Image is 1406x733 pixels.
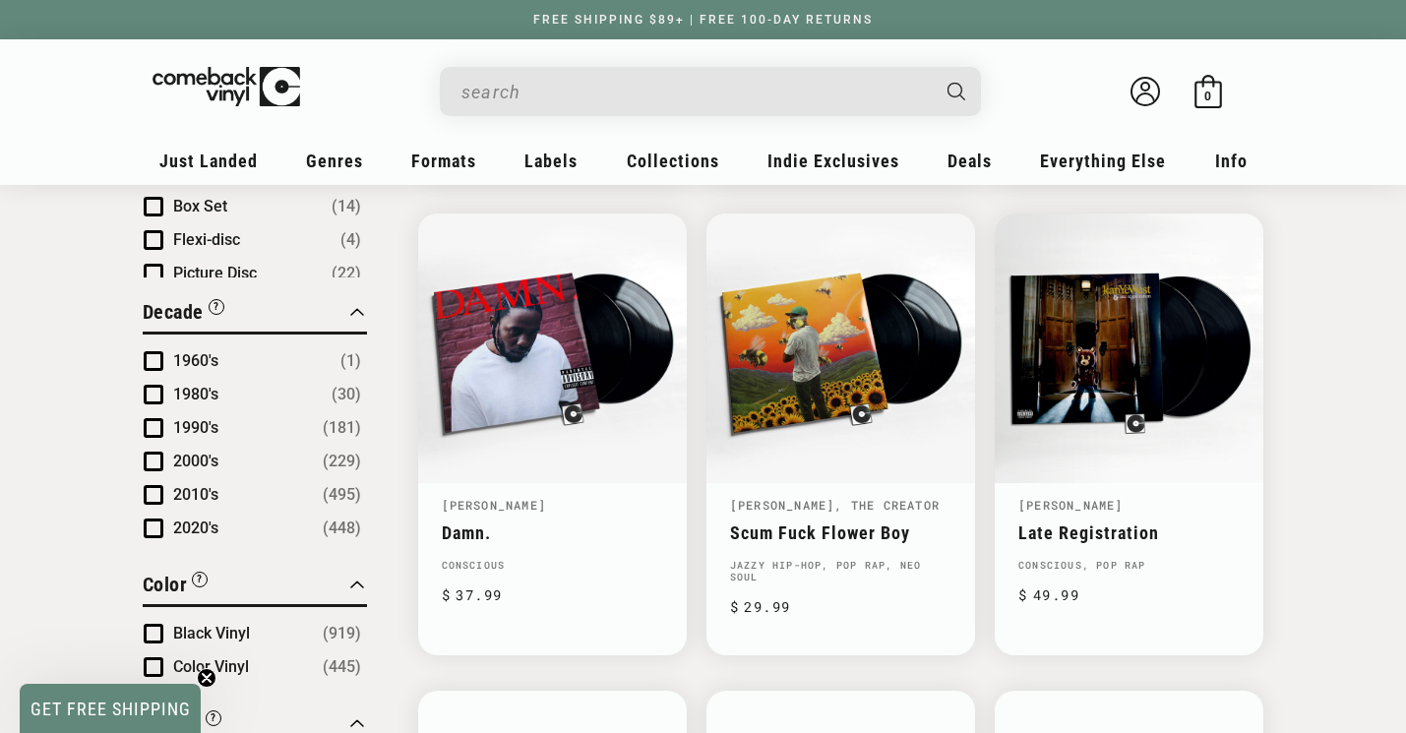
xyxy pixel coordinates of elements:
[514,13,892,27] a: FREE SHIPPING $89+ | FREE 100-DAY RETURNS
[323,622,361,645] span: Number of products: (919)
[173,264,257,282] span: Picture Disc
[173,230,240,249] span: Flexi-disc
[323,517,361,540] span: Number of products: (448)
[442,522,663,543] a: Damn.
[411,151,476,171] span: Formats
[323,416,361,440] span: Number of products: (181)
[173,657,249,676] span: Color Vinyl
[143,573,188,596] span: Color
[440,67,981,116] div: Search
[442,497,547,513] a: [PERSON_NAME]
[173,385,218,403] span: 1980's
[1204,89,1211,103] span: 0
[524,151,578,171] span: Labels
[340,349,361,373] span: Number of products: (1)
[306,151,363,171] span: Genres
[173,418,218,437] span: 1990's
[159,151,258,171] span: Just Landed
[173,624,250,642] span: Black Vinyl
[143,570,209,604] button: Filter by Color
[20,684,201,733] div: GET FREE SHIPPINGClose teaser
[173,452,218,470] span: 2000's
[1215,151,1248,171] span: Info
[173,485,218,504] span: 2010's
[930,67,983,116] button: Search
[730,522,951,543] a: Scum Fuck Flower Boy
[332,195,361,218] span: Number of products: (14)
[627,151,719,171] span: Collections
[1018,497,1124,513] a: [PERSON_NAME]
[143,300,204,324] span: Decade
[197,668,216,688] button: Close teaser
[340,228,361,252] span: Number of products: (4)
[948,151,992,171] span: Deals
[332,262,361,285] span: Number of products: (22)
[767,151,899,171] span: Indie Exclusives
[332,383,361,406] span: Number of products: (30)
[1040,151,1166,171] span: Everything Else
[173,519,218,537] span: 2020's
[323,483,361,507] span: Number of products: (495)
[173,197,227,215] span: Box Set
[31,699,191,719] span: GET FREE SHIPPING
[143,297,224,332] button: Filter by Decade
[323,655,361,679] span: Number of products: (445)
[1018,522,1240,543] a: Late Registration
[730,497,940,513] a: [PERSON_NAME], The Creator
[173,351,218,370] span: 1960's
[461,72,928,112] input: When autocomplete results are available use up and down arrows to review and enter to select
[323,450,361,473] span: Number of products: (229)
